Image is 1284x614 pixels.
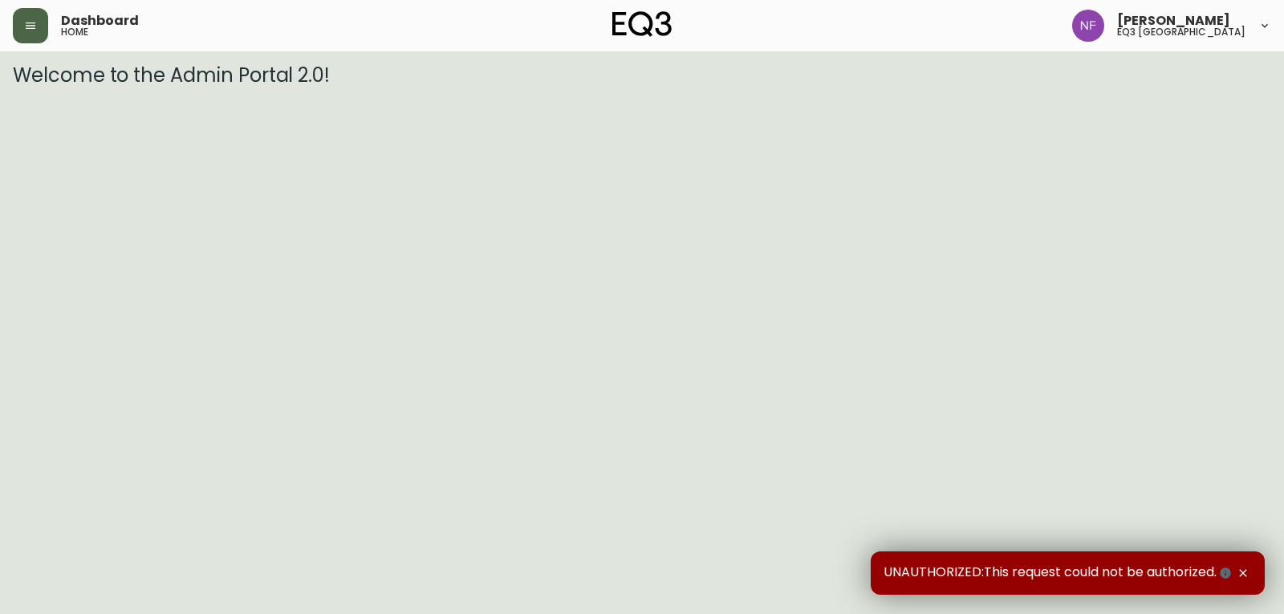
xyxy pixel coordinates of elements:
[1117,27,1245,37] h5: eq3 [GEOGRAPHIC_DATA]
[884,564,1234,582] span: UNAUTHORIZED:This request could not be authorized.
[1072,10,1104,42] img: 2185be282f521b9306f6429905cb08b1
[13,64,1271,87] h3: Welcome to the Admin Portal 2.0!
[612,11,672,37] img: logo
[61,27,88,37] h5: home
[1117,14,1230,27] span: [PERSON_NAME]
[61,14,139,27] span: Dashboard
